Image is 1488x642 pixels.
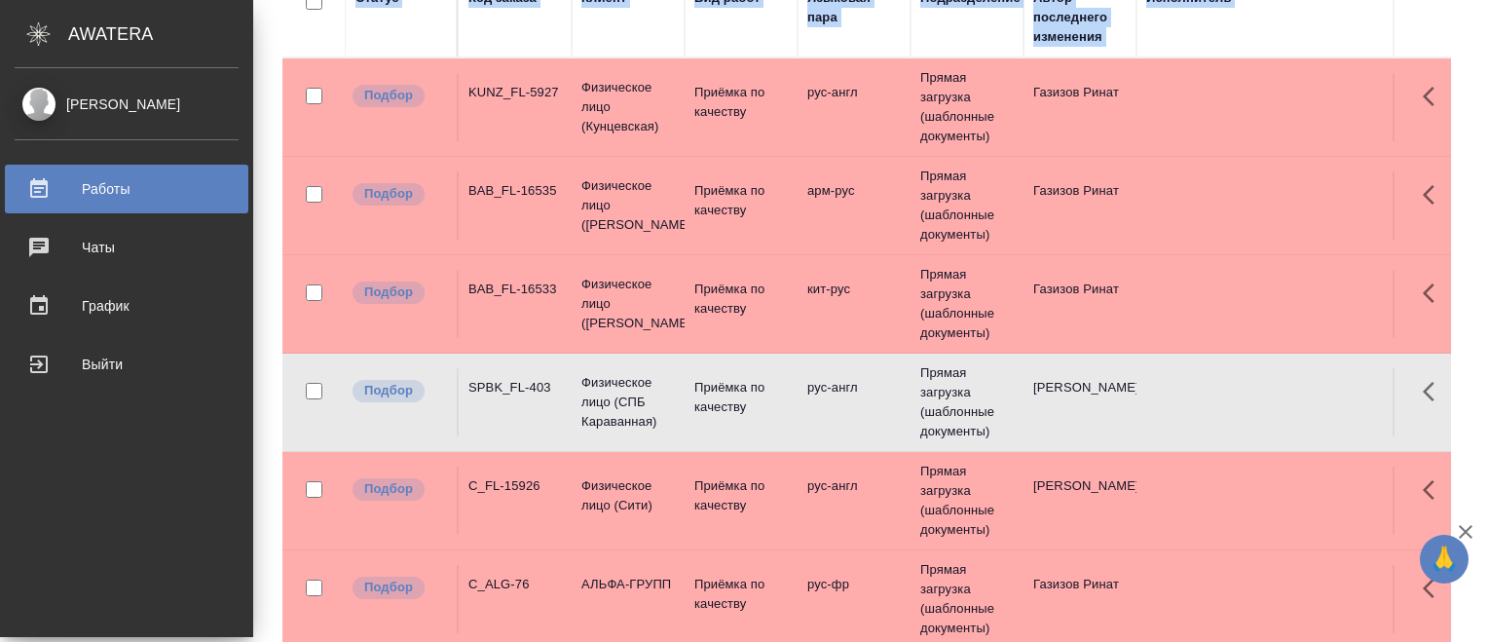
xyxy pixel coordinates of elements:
p: Подбор [364,381,413,400]
button: Здесь прячутся важные кнопки [1411,171,1458,218]
p: Физическое лицо (Сити) [581,476,675,515]
div: Работы [15,174,239,204]
div: BAB_FL-16533 [468,280,562,299]
td: Прямая загрузка (шаблонные документы) [911,255,1023,353]
td: арм-рус [798,171,911,240]
p: Приёмка по качеству [694,83,788,122]
a: График [5,282,248,330]
td: кит-рус [798,270,911,338]
p: Подбор [364,479,413,499]
a: Работы [5,165,248,213]
td: Газизов Ринат [1023,565,1136,633]
p: Физическое лицо (СПБ Караванная) [581,373,675,432]
td: Газизов Ринат [1023,270,1136,338]
td: Газизов Ринат [1023,171,1136,240]
p: Приёмка по качеству [694,181,788,220]
button: Здесь прячутся важные кнопки [1411,73,1458,120]
p: Физическое лицо ([PERSON_NAME]) [581,176,675,235]
div: Можно подбирать исполнителей [351,575,447,601]
p: Приёмка по качеству [694,280,788,319]
td: рус-фр [798,565,911,633]
p: Подбор [364,283,413,302]
button: Здесь прячутся важные кнопки [1411,368,1458,415]
td: рус-англ [798,73,911,141]
p: Приёмка по качеству [694,378,788,417]
p: Подбор [364,184,413,204]
div: Выйти [15,350,239,379]
p: Подбор [364,86,413,105]
div: BAB_FL-16535 [468,181,562,201]
td: Прямая загрузка (шаблонные документы) [911,452,1023,549]
p: Физическое лицо (Кунцевская) [581,78,675,136]
div: Чаты [15,233,239,262]
p: АЛЬФА-ГРУПП [581,575,675,594]
td: рус-англ [798,368,911,436]
span: 🙏 [1428,539,1461,580]
p: Подбор [364,578,413,597]
div: График [15,291,239,321]
a: Чаты [5,223,248,272]
div: Можно подбирать исполнителей [351,378,447,404]
div: KUNZ_FL-5927 [468,83,562,102]
td: Прямая загрузка (шаблонные документы) [911,157,1023,254]
p: Физическое лицо ([PERSON_NAME]) [581,275,675,333]
button: Здесь прячутся важные кнопки [1411,565,1458,612]
div: Можно подбирать исполнителей [351,280,447,306]
td: [PERSON_NAME] [1023,467,1136,535]
p: Приёмка по качеству [694,575,788,614]
td: [PERSON_NAME] [1023,368,1136,436]
div: Можно подбирать исполнителей [351,181,447,208]
div: C_FL-15926 [468,476,562,496]
div: SPBK_FL-403 [468,378,562,397]
button: 🙏 [1420,535,1469,584]
div: AWATERA [68,15,253,54]
div: C_ALG-76 [468,575,562,594]
div: Можно подбирать исполнителей [351,83,447,109]
td: Прямая загрузка (шаблонные документы) [911,354,1023,451]
td: Газизов Ринат [1023,73,1136,141]
td: рус-англ [798,467,911,535]
td: Прямая загрузка (шаблонные документы) [911,58,1023,156]
div: [PERSON_NAME] [15,94,239,115]
p: Приёмка по качеству [694,476,788,515]
a: Выйти [5,340,248,389]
